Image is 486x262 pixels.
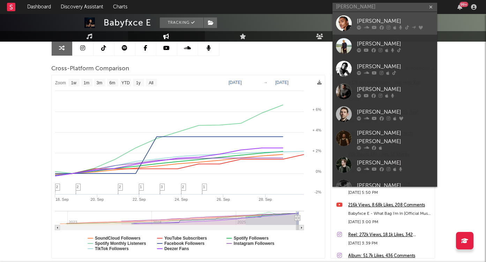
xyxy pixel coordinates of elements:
[348,239,431,248] div: [DATE] 3:39 PM
[104,17,151,28] div: Babyfxce E
[332,154,437,176] a: [PERSON_NAME]
[203,185,205,189] span: 1
[133,197,146,201] text: 22. Sep
[348,218,431,226] div: [DATE] 3:00 PM
[217,197,230,201] text: 26. Sep
[332,57,437,80] a: [PERSON_NAME]
[357,181,434,190] div: [PERSON_NAME]
[164,236,207,241] text: YouTube Subscribers
[77,185,79,189] span: 2
[312,107,321,112] text: + 6%
[140,185,142,189] span: 1
[275,80,289,85] text: [DATE]
[174,197,188,201] text: 24. Sep
[119,185,121,189] span: 2
[459,2,468,7] div: 99 +
[51,65,129,73] span: Cross-Platform Comparison
[95,236,141,241] text: SoundCloud Followers
[357,17,434,25] div: [PERSON_NAME]
[332,35,437,57] a: [PERSON_NAME]
[348,210,431,218] div: Babyfxce E - What Bag I'm In [Official Music Video]
[332,126,437,154] a: [PERSON_NAME] [PERSON_NAME]
[314,190,321,194] text: -2%
[55,80,66,85] text: Zoom
[182,185,184,189] span: 2
[164,246,189,251] text: Deezer Fans
[161,185,163,189] span: 3
[83,80,89,85] text: 1m
[357,129,434,146] div: [PERSON_NAME] [PERSON_NAME]
[316,169,321,174] text: 0%
[136,80,141,85] text: 1y
[55,197,68,201] text: 18. Sep
[312,128,321,132] text: + 4%
[457,4,462,10] button: 99+
[121,80,129,85] text: YTD
[160,17,203,28] button: Tracking
[71,80,76,85] text: 1w
[95,241,146,246] text: Spotify Monthly Listeners
[357,108,434,116] div: [PERSON_NAME]
[149,80,153,85] text: All
[164,241,204,246] text: Facebook Followers
[56,185,58,189] span: 2
[332,103,437,126] a: [PERSON_NAME]
[229,80,242,85] text: [DATE]
[96,80,102,85] text: 3m
[357,40,434,48] div: [PERSON_NAME]
[233,236,268,241] text: Spotify Followers
[332,3,437,12] input: Search for artists
[332,80,437,103] a: [PERSON_NAME]
[348,231,431,239] a: Reel: 272k Views, 18.1k Likes, 342 Comments
[95,246,129,251] text: TikTok Followers
[348,252,431,260] a: Album: 51.7k Likes, 436 Comments
[357,62,434,71] div: [PERSON_NAME]
[332,12,437,35] a: [PERSON_NAME]
[312,149,321,153] text: + 2%
[263,80,268,85] text: →
[109,80,115,85] text: 6m
[357,85,434,93] div: [PERSON_NAME]
[90,197,104,201] text: 20. Sep
[332,176,437,199] a: [PERSON_NAME]
[348,189,431,197] div: [DATE] 5:50 PM
[348,201,431,210] a: 216k Views, 8.68k Likes, 208 Comments
[233,241,274,246] text: Instagram Followers
[357,158,434,167] div: [PERSON_NAME]
[259,197,272,201] text: 28. Sep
